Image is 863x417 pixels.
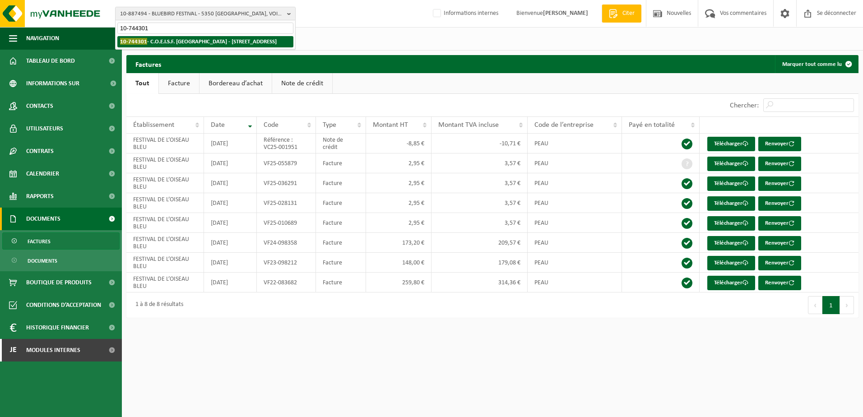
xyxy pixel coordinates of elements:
span: Documents [26,208,60,230]
a: Télécharger [707,216,755,231]
font: Télécharger [714,260,742,266]
td: FESTIVAL DE L’OISEAU BLEU [126,193,204,213]
span: Payé en totalité [629,121,675,129]
td: -10,71 € [431,134,528,153]
button: Renvoyer [758,157,801,171]
span: Montant HT [373,121,408,129]
font: Télécharger [714,141,742,147]
td: 3,57 € [431,213,528,233]
td: Facture [316,173,366,193]
font: Renvoyer [765,200,789,206]
td: PEAU [528,233,622,253]
button: Prochain [840,296,854,314]
td: FESTIVAL DE L’OISEAU BLEU [126,153,204,173]
button: Renvoyer [758,256,801,270]
label: Chercher: [730,102,759,109]
td: FESTIVAL DE L’OISEAU BLEU [126,213,204,233]
font: Télécharger [714,240,742,246]
a: Télécharger [707,137,755,151]
td: [DATE] [204,193,257,213]
span: Date [211,121,225,129]
span: Code [264,121,278,129]
font: Renvoyer [765,280,789,286]
a: Télécharger [707,196,755,211]
td: PEAU [528,193,622,213]
div: 1 à 8 de 8 résultats [131,297,183,313]
a: Bordereau d’achat [200,73,272,94]
font: Renvoyer [765,240,789,246]
span: Contacts [26,95,53,117]
td: [DATE] [204,134,257,153]
td: Facture [316,233,366,253]
a: Citer [602,5,641,23]
span: Documents [28,252,57,269]
td: PEAU [528,253,622,273]
td: PEAU [528,134,622,153]
span: Boutique de produits [26,271,92,294]
font: Renvoyer [765,161,789,167]
a: Télécharger [707,276,755,290]
a: Factures [2,232,120,250]
td: 2,95 € [366,173,431,193]
td: FESTIVAL DE L’OISEAU BLEU [126,134,204,153]
button: Renvoyer [758,137,801,151]
button: Renvoyer [758,276,801,290]
td: 3,57 € [431,173,528,193]
td: [DATE] [204,173,257,193]
span: Je [9,339,17,361]
td: 2,95 € [366,193,431,213]
td: FESTIVAL DE L’OISEAU BLEU [126,233,204,253]
font: Renvoyer [765,141,789,147]
a: Télécharger [707,236,755,250]
td: 173,20 € [366,233,431,253]
span: Utilisateurs [26,117,63,140]
td: VF23-098212 [257,253,316,273]
span: Établissement [133,121,174,129]
span: Conditions d’acceptation [26,294,101,316]
font: Télécharger [714,200,742,206]
font: Télécharger [714,280,742,286]
strong: - C.O.E.I.S.F. [GEOGRAPHIC_DATA] - [STREET_ADDRESS] [120,38,277,45]
button: Renvoyer [758,176,801,191]
td: -8,85 € [366,134,431,153]
td: PEAU [528,153,622,173]
td: PEAU [528,213,622,233]
a: Télécharger [707,176,755,191]
font: Renvoyer [765,181,789,186]
td: Référence : VC25-001951 [257,134,316,153]
td: 148,00 € [366,253,431,273]
td: 179,08 € [431,253,528,273]
span: Contrats [26,140,54,162]
td: FESTIVAL DE L’OISEAU BLEU [126,173,204,193]
td: Facture [316,193,366,213]
button: Précédent [808,296,822,314]
span: Rapports [26,185,54,208]
button: 1 [822,296,840,314]
font: Renvoyer [765,220,789,226]
td: FESTIVAL DE L’OISEAU BLEU [126,253,204,273]
a: Télécharger [707,157,755,171]
td: VF25-010689 [257,213,316,233]
td: Note de crédit [316,134,366,153]
td: Facture [316,153,366,173]
td: Facture [316,213,366,233]
td: PEAU [528,173,622,193]
td: 2,95 € [366,213,431,233]
td: 3,57 € [431,153,528,173]
button: Renvoyer [758,236,801,250]
button: 10-887494 - BLUEBIRD FESTIVAL - 5350 [GEOGRAPHIC_DATA], VOIERAUYISSE 1 [115,7,296,20]
span: Code de l’entreprise [534,121,594,129]
td: 314,36 € [431,273,528,292]
span: Calendrier [26,162,59,185]
span: Navigation [26,27,59,50]
td: VF25-055879 [257,153,316,173]
font: Télécharger [714,161,742,167]
span: Montant TVA incluse [438,121,499,129]
font: Bienvenue [516,10,588,17]
td: 209,57 € [431,233,528,253]
span: 10-744301 [120,38,147,45]
span: Modules internes [26,339,80,361]
span: Type [323,121,336,129]
button: Renvoyer [758,216,801,231]
td: 3,57 € [431,193,528,213]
